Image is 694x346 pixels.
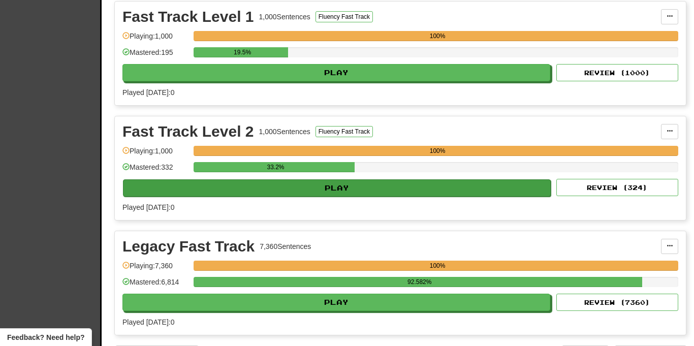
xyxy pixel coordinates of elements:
div: Playing: 1,000 [122,146,188,163]
div: Playing: 1,000 [122,31,188,48]
button: Review (1000) [556,64,678,81]
button: Play [123,179,551,197]
div: 92.582% [197,277,642,287]
span: Open feedback widget [7,332,84,342]
div: Mastered: 6,814 [122,277,188,294]
div: 7,360 Sentences [260,241,311,251]
div: Playing: 7,360 [122,261,188,277]
span: Played [DATE]: 0 [122,318,174,326]
button: Play [122,294,550,311]
div: 100% [197,31,678,41]
div: 1,000 Sentences [259,127,310,137]
div: 19.5% [197,47,288,57]
div: 33.2% [197,162,354,172]
button: Fluency Fast Track [316,11,373,22]
div: Fast Track Level 2 [122,124,254,139]
div: Legacy Fast Track [122,239,255,254]
button: Fluency Fast Track [316,126,373,137]
div: Mastered: 195 [122,47,188,64]
button: Review (324) [556,179,678,196]
div: 1,000 Sentences [259,12,310,22]
div: 100% [197,146,678,156]
span: Played [DATE]: 0 [122,88,174,97]
div: Fast Track Level 1 [122,9,254,24]
div: 100% [197,261,678,271]
div: Mastered: 332 [122,162,188,179]
button: Play [122,64,550,81]
span: Played [DATE]: 0 [122,203,174,211]
button: Review (7360) [556,294,678,311]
